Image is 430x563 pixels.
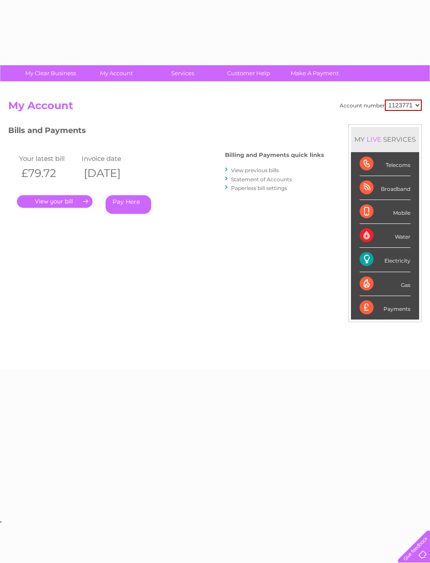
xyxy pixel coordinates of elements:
a: My Clear Business [15,65,86,81]
a: Customer Help [213,65,284,81]
th: [DATE] [79,164,142,182]
th: £79.72 [17,164,79,182]
h4: Billing and Payments quick links [225,152,324,158]
div: Payments [360,296,410,320]
a: . [17,195,93,208]
a: Paperless bill settings [231,185,287,191]
div: LIVE [365,135,383,143]
a: Make A Payment [279,65,351,81]
a: View previous bills [231,167,279,173]
div: Account number [340,100,422,111]
div: Broadband [360,176,410,200]
div: Electricity [360,248,410,272]
h2: My Account [8,100,422,116]
div: MY SERVICES [351,127,419,152]
div: Gas [360,272,410,296]
div: Mobile [360,200,410,224]
a: Services [147,65,218,81]
td: Invoice date [79,153,142,164]
div: Telecoms [360,152,410,176]
a: My Account [81,65,152,81]
a: Pay Here [106,195,151,214]
td: Your latest bill [17,153,79,164]
h3: Bills and Payments [8,124,324,140]
div: Water [360,224,410,248]
a: Statement of Accounts [231,176,292,183]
